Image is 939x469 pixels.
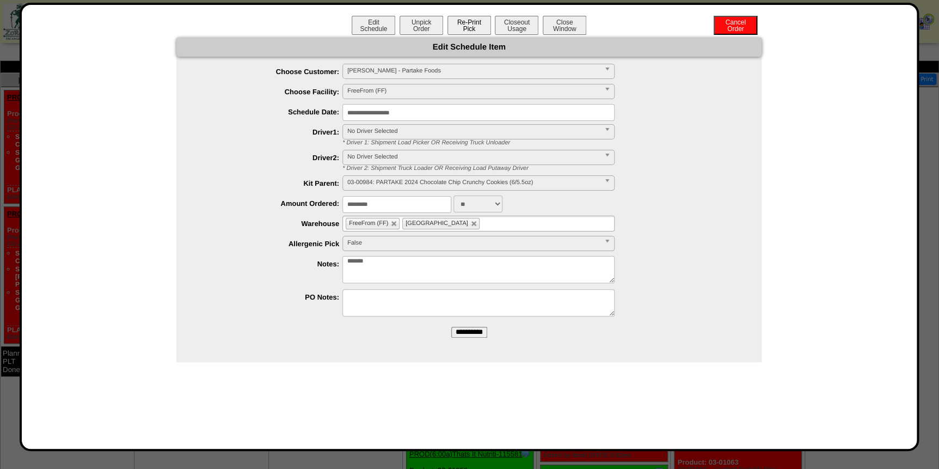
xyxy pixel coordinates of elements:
[347,125,600,138] span: No Driver Selected
[347,176,600,189] span: 03-00984: PARTAKE 2024 Chocolate Chip Crunchy Cookies (6/5.5oz)
[447,16,491,35] button: Re-PrintPick
[198,179,342,187] label: Kit Parent:
[198,154,342,162] label: Driver2:
[198,128,342,136] label: Driver1:
[198,88,342,96] label: Choose Facility:
[349,220,388,227] span: FreeFrom (FF)
[400,16,443,35] button: UnpickOrder
[347,236,600,249] span: False
[542,25,587,33] a: CloseWindow
[198,260,342,268] label: Notes:
[198,240,342,248] label: Allergenic Pick
[352,16,395,35] button: EditSchedule
[347,84,600,98] span: FreeFrom (FF)
[334,165,762,172] div: * Driver 2: Shipment Truck Loader OR Receiving Load Putaway Driver
[347,64,600,77] span: [PERSON_NAME] - Partake Foods
[176,38,762,57] div: Edit Schedule Item
[334,139,762,146] div: * Driver 1: Shipment Load Picker OR Receiving Truck Unloader
[543,16,586,35] button: CloseWindow
[714,16,757,35] button: CancelOrder
[198,108,342,116] label: Schedule Date:
[495,16,538,35] button: CloseoutUsage
[406,220,468,227] span: [GEOGRAPHIC_DATA]
[347,150,600,163] span: No Driver Selected
[198,293,342,301] label: PO Notes:
[198,220,342,228] label: Warehouse
[198,199,342,208] label: Amount Ordered:
[198,68,342,76] label: Choose Customer:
